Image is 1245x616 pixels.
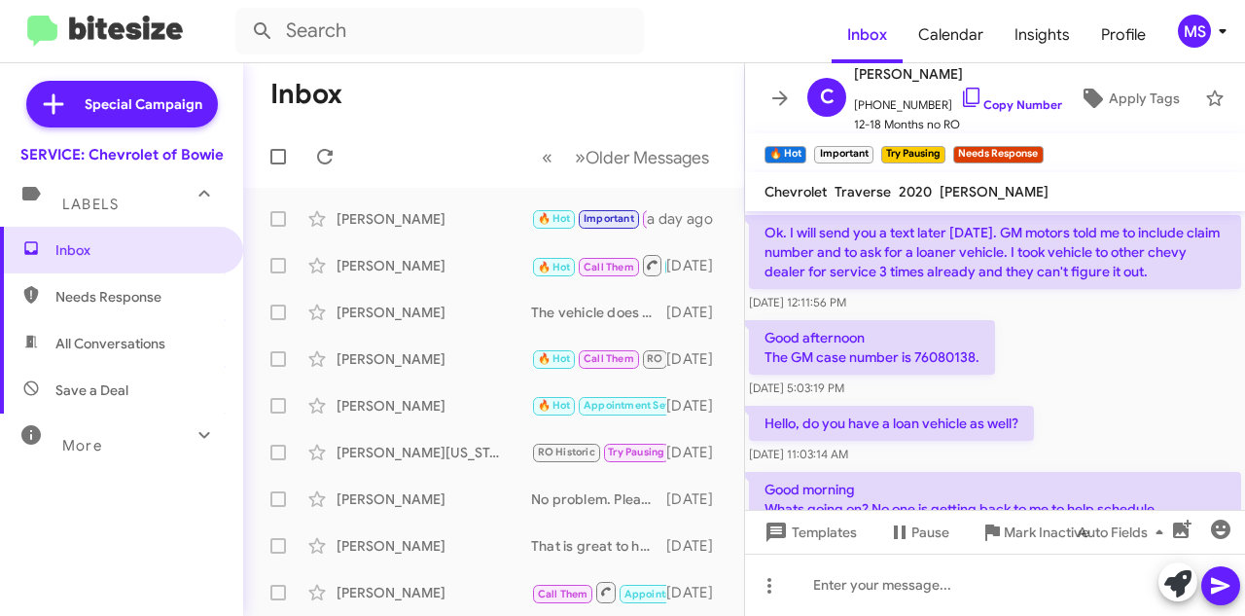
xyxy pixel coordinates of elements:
button: Templates [745,515,872,550]
span: Mark Inactive [1004,515,1089,550]
span: Try Pausing [608,446,664,458]
span: RO Historic [538,446,595,458]
div: Inbound Call [531,580,666,604]
span: Important [584,212,634,225]
span: 12-18 Months no RO [854,115,1062,134]
span: « [542,145,552,169]
span: Chevrolet [765,183,827,200]
div: [DATE] [666,443,729,462]
span: All Conversations [55,334,165,353]
div: That is great to hear. If you need service please give us a call! [531,536,666,556]
span: Templates [761,515,857,550]
div: Ok [531,347,666,370]
div: [PERSON_NAME] [337,396,531,416]
span: [DATE] 5:03:19 PM [749,380,844,395]
div: [PERSON_NAME] [337,209,531,229]
div: [PERSON_NAME] [337,303,531,322]
span: More [62,437,102,454]
p: Hello, do you have a loan vehicle as well? [749,406,1034,441]
span: Traverse [835,183,891,200]
div: [DATE] [666,256,729,275]
button: Mark Inactive [965,515,1105,550]
div: The vehicle does still require maintenance when the warranty expires. Our system can calculate ti... [531,303,666,322]
span: Inbox [55,240,221,260]
div: No problem. Please let us know if we can assist with scheduling service :) [531,489,666,509]
small: 🔥 Hot [765,146,806,163]
div: [PERSON_NAME] [337,256,531,275]
span: 🔥 Hot [538,212,571,225]
div: [DATE] [666,489,729,509]
div: [DATE] [666,396,729,416]
a: Insights [999,7,1085,63]
p: Good morning Whats going on? No one is getting back to me to help schedule appointment. [749,472,1241,546]
small: Needs Response [953,146,1043,163]
span: Pause [911,515,949,550]
span: Call Them [538,588,588,600]
h1: Inbox [270,79,342,110]
nav: Page navigation example [531,137,721,177]
span: 🔥 Hot [538,352,571,365]
span: Save a Deal [55,380,128,400]
div: Ok tha k you [531,207,647,230]
small: Important [814,146,872,163]
div: [DATE] [666,349,729,369]
span: C [820,82,835,113]
div: MS [1178,15,1211,48]
span: 🔥 Hot [538,261,571,273]
button: Previous [530,137,564,177]
a: Copy Number [960,97,1062,112]
span: Call Them [584,352,634,365]
span: [PERSON_NAME] [854,62,1062,86]
span: 2020 [899,183,932,200]
a: Inbox [832,7,903,63]
a: Calendar [903,7,999,63]
div: [DATE] [666,536,729,556]
span: [DATE] 11:03:14 AM [749,447,848,461]
p: Good afternoon The GM case number is 76080138. [749,320,995,375]
span: RO [647,352,662,365]
div: [PERSON_NAME] [337,536,531,556]
span: » [575,145,586,169]
div: Good afternoon! I saw that you gave us a call [DATE], and just wanted to check in to see if you w... [531,253,666,277]
div: [PERSON_NAME] [337,349,531,369]
p: Ok. I will send you a text later [DATE]. GM motors told me to include claim number and to ask for... [749,215,1241,289]
span: Appointment Set [584,399,669,412]
div: [PERSON_NAME][US_STATE] [337,443,531,462]
button: Auto Fields [1062,515,1187,550]
div: [PERSON_NAME] [337,489,531,509]
span: Older Messages [586,147,709,168]
span: Needs Response [55,287,221,307]
div: [PERSON_NAME] [337,583,531,602]
span: Call Them [584,261,634,273]
div: Great, you're all set, sorry for the mixup [531,394,666,417]
button: Apply Tags [1062,81,1195,116]
span: Labels [62,196,119,213]
span: Appointment Set [624,588,710,600]
div: [DATE] [666,583,729,602]
button: MS [1161,15,1224,48]
span: Apply Tags [1109,81,1180,116]
span: Auto Fields [1078,515,1171,550]
span: [PHONE_NUMBER] [854,86,1062,115]
input: Search [235,8,644,54]
a: Profile [1085,7,1161,63]
div: SERVICE: Chevrolet of Bowie [20,145,224,164]
span: [DATE] 12:11:56 PM [749,295,846,309]
button: Next [563,137,721,177]
span: Special Campaign [85,94,202,114]
span: [PERSON_NAME] [940,183,1049,200]
div: a day ago [647,209,729,229]
span: 🔥 Hot [538,399,571,412]
a: Special Campaign [26,81,218,127]
button: Pause [872,515,965,550]
div: [DATE] [666,303,729,322]
div: Hello, my name is [PERSON_NAME]. I forwarded this information over to the manager! [531,441,666,463]
small: Try Pausing [881,146,945,163]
